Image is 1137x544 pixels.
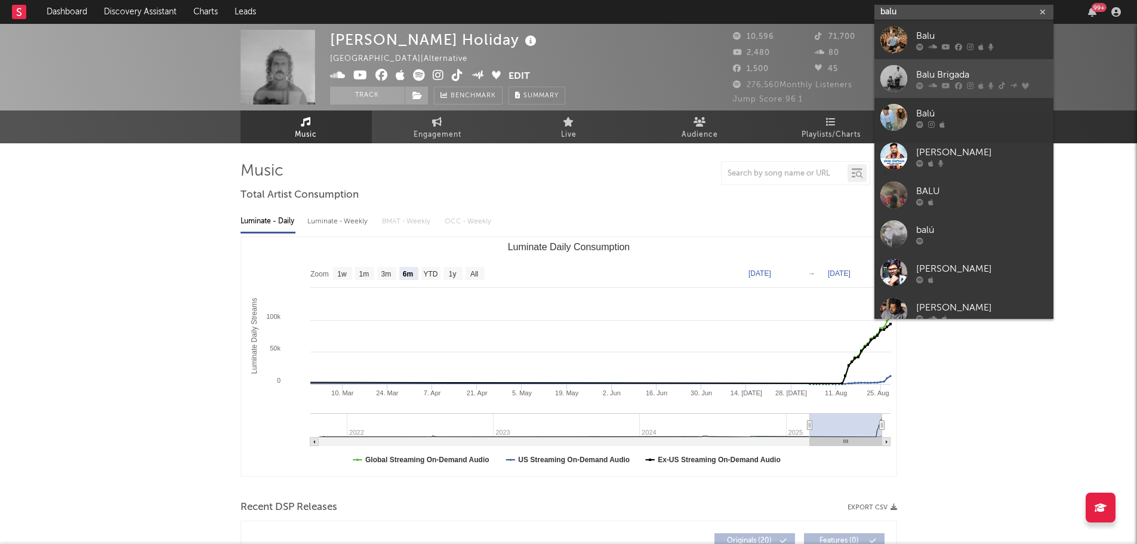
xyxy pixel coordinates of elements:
[815,65,838,73] span: 45
[434,87,503,105] a: Benchmark
[376,389,399,397] text: 24. Mar
[470,270,477,278] text: All
[337,270,347,278] text: 1w
[241,110,372,143] a: Music
[682,128,718,142] span: Audience
[250,298,258,374] text: Luminate Daily Streams
[241,500,337,515] span: Recent DSP Releases
[658,456,781,464] text: Ex-US Streaming On-Demand Audio
[916,184,1047,198] div: BALU
[330,52,481,66] div: [GEOGRAPHIC_DATA] | Alternative
[414,128,461,142] span: Engagement
[523,93,559,99] span: Summary
[1092,3,1107,12] div: 99 +
[310,270,329,278] text: Zoom
[1088,7,1096,17] button: 99+
[775,389,807,397] text: 28. [DATE]
[509,69,530,84] button: Edit
[733,81,852,89] span: 276,560 Monthly Listeners
[330,30,540,50] div: [PERSON_NAME] Holiday
[874,253,1053,292] a: [PERSON_NAME]
[507,242,630,252] text: Luminate Daily Consumption
[916,67,1047,82] div: Balu Brigada
[874,214,1053,253] a: balú
[874,137,1053,176] a: [PERSON_NAME]
[634,110,766,143] a: Audience
[509,87,565,105] button: Summary
[874,59,1053,98] a: Balu Brigada
[848,504,897,511] button: Export CSV
[828,269,851,278] text: [DATE]
[874,98,1053,137] a: Balú
[916,300,1047,315] div: [PERSON_NAME]
[874,5,1053,20] input: Search for artists
[270,345,281,352] text: 50k
[331,389,354,397] text: 10. Mar
[874,20,1053,59] a: Balu
[916,106,1047,121] div: Balú
[503,110,634,143] a: Live
[733,33,774,41] span: 10,596
[874,176,1053,214] a: BALU
[802,128,861,142] span: Playlists/Charts
[241,211,295,232] div: Luminate - Daily
[518,456,630,464] text: US Streaming On-Demand Audio
[766,110,897,143] a: Playlists/Charts
[825,389,847,397] text: 11. Aug
[916,262,1047,276] div: [PERSON_NAME]
[916,145,1047,159] div: [PERSON_NAME]
[815,33,855,41] span: 71,700
[266,313,281,320] text: 100k
[733,96,803,103] span: Jump Score: 96.1
[733,49,770,57] span: 2,480
[874,292,1053,331] a: [PERSON_NAME]
[733,65,769,73] span: 1,500
[815,49,839,57] span: 80
[365,456,489,464] text: Global Streaming On-Demand Audio
[451,89,496,103] span: Benchmark
[645,389,667,397] text: 16. Jun
[330,87,405,105] button: Track
[748,269,771,278] text: [DATE]
[276,377,280,384] text: 0
[916,223,1047,237] div: balú
[466,389,487,397] text: 21. Apr
[295,128,317,142] span: Music
[867,389,889,397] text: 25. Aug
[448,270,456,278] text: 1y
[808,269,815,278] text: →
[359,270,369,278] text: 1m
[402,270,412,278] text: 6m
[372,110,503,143] a: Engagement
[241,188,359,202] span: Total Artist Consumption
[730,389,762,397] text: 14. [DATE]
[423,270,437,278] text: YTD
[423,389,440,397] text: 7. Apr
[691,389,712,397] text: 30. Jun
[555,389,579,397] text: 19. May
[381,270,391,278] text: 3m
[722,169,848,179] input: Search by song name or URL
[602,389,620,397] text: 2. Jun
[241,237,896,476] svg: Luminate Daily Consumption
[916,29,1047,43] div: Balu
[512,389,532,397] text: 5. May
[307,211,370,232] div: Luminate - Weekly
[561,128,577,142] span: Live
